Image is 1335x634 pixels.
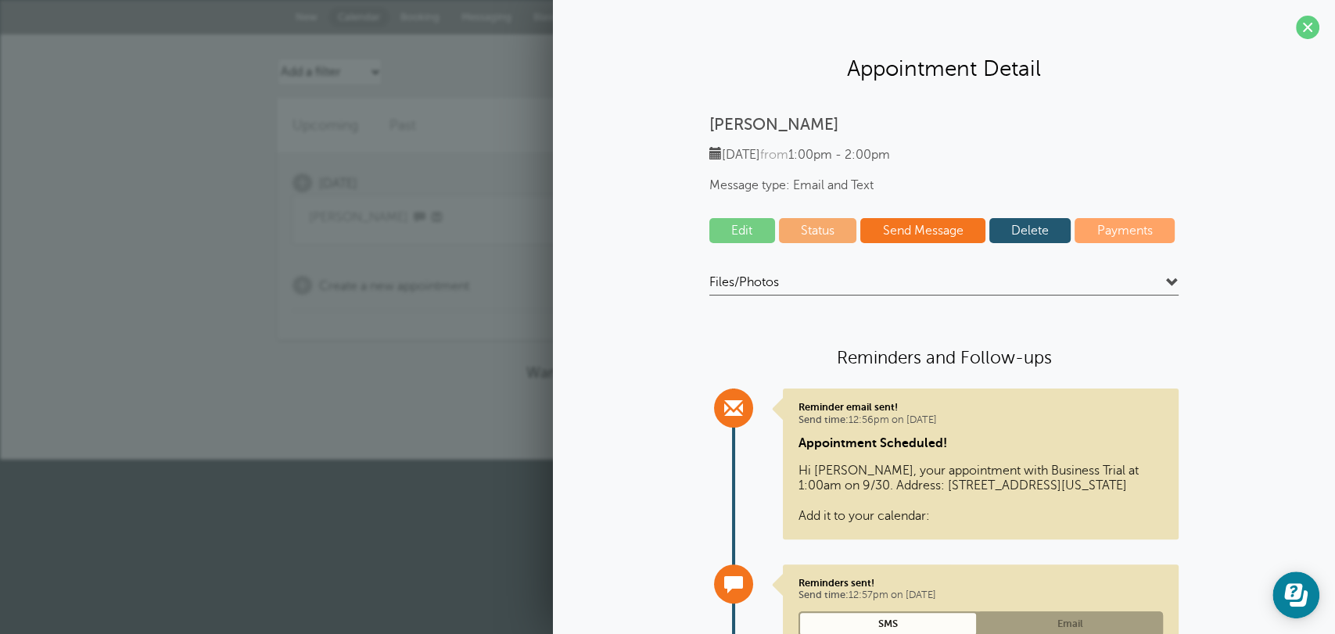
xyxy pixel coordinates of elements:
[709,178,1179,193] span: Message type: Email and Text
[798,589,849,600] span: Send time:
[1075,218,1175,243] a: Payments
[319,279,469,293] span: Create a new appointment
[760,148,788,162] span: from
[569,55,1319,82] h2: Appointment Detail
[798,401,1163,426] p: 12:56pm on [DATE]
[292,174,312,192] span: +
[461,11,511,23] span: Messaging
[292,117,358,133] a: Upcoming
[400,11,440,23] span: Booking
[292,276,469,295] a: + Create a new appointment
[319,177,357,191] span: [DATE]
[328,7,389,27] a: Calendar
[798,464,1163,524] p: Hi [PERSON_NAME], your appointment with Business Trial at 1:00am on 9/30. Address: [STREET_ADDRES...
[277,364,1059,381] p: Want a ?
[860,218,985,243] a: Send Message
[709,148,890,162] span: [DATE] 1:00pm - 2:00pm
[798,577,1163,602] p: 12:57pm on [DATE]
[292,276,312,295] span: +
[296,11,318,23] span: New
[533,11,561,23] span: Blasts
[709,346,1179,369] h4: Reminders and Follow-ups
[411,211,425,221] span: This customer will get reminders via SMS/text for this appointment. (You can hide these icons und...
[709,274,779,290] span: Files/Photos
[338,11,380,23] span: Calendar
[709,115,1179,134] p: [PERSON_NAME]
[798,401,898,413] strong: Reminder email sent!
[798,577,874,589] strong: Reminders sent!
[429,211,443,221] span: This customer will get reminders via email for this appointment. (You can hide these icons under ...
[389,117,416,133] a: Past
[798,436,947,450] b: Appointment Scheduled!
[309,210,408,224] a: [PERSON_NAME]
[709,218,775,243] a: Edit
[779,218,857,243] a: Status
[1272,571,1319,618] iframe: Resource center
[292,174,357,192] a: + [DATE]
[989,218,1071,243] a: Delete
[798,414,849,425] span: Send time:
